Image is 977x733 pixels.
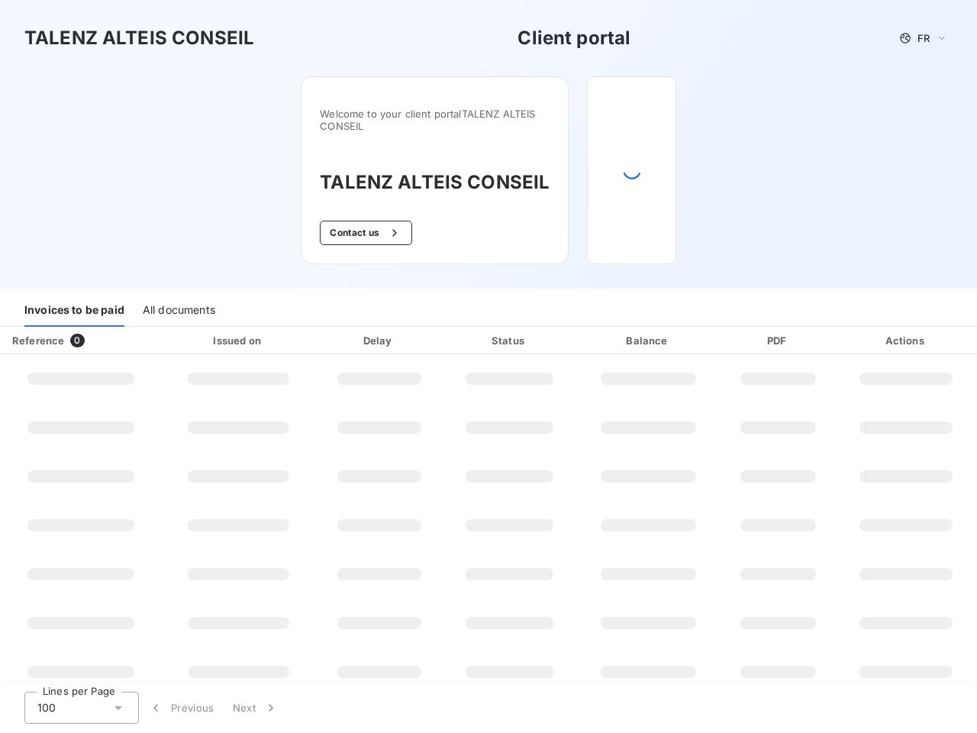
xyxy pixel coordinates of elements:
div: Reference [12,334,64,347]
h3: TALENZ ALTEIS CONSEIL [320,169,550,196]
div: Actions [838,333,974,348]
span: 0 [70,334,84,347]
button: Contact us [320,221,412,245]
div: Issued on [165,333,312,348]
h3: Client portal [518,24,630,52]
button: Next [224,692,288,724]
div: PDF [724,333,832,348]
div: Invoices to be paid [24,295,124,327]
button: Previous [139,692,224,724]
div: All documents [143,295,215,327]
span: 100 [37,700,56,715]
div: Balance [579,333,718,348]
span: FR [917,32,930,44]
h3: TALENZ ALTEIS CONSEIL [24,24,254,52]
div: Delay [318,333,440,348]
span: Welcome to your client portal TALENZ ALTEIS CONSEIL [320,108,550,132]
div: Status [446,333,572,348]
